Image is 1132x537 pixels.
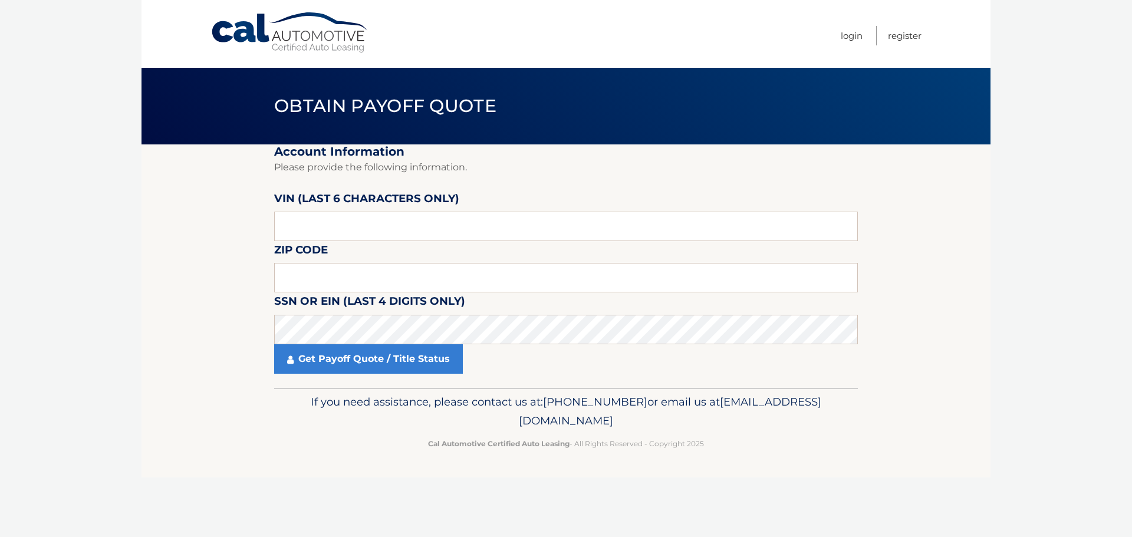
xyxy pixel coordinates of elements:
label: VIN (last 6 characters only) [274,190,459,212]
p: Please provide the following information. [274,159,858,176]
strong: Cal Automotive Certified Auto Leasing [428,439,570,448]
span: [PHONE_NUMBER] [543,395,647,408]
a: Cal Automotive [210,12,370,54]
a: Login [841,26,863,45]
span: Obtain Payoff Quote [274,95,496,117]
label: Zip Code [274,241,328,263]
p: - All Rights Reserved - Copyright 2025 [282,437,850,450]
label: SSN or EIN (last 4 digits only) [274,292,465,314]
a: Get Payoff Quote / Title Status [274,344,463,374]
h2: Account Information [274,144,858,159]
a: Register [888,26,922,45]
p: If you need assistance, please contact us at: or email us at [282,393,850,430]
